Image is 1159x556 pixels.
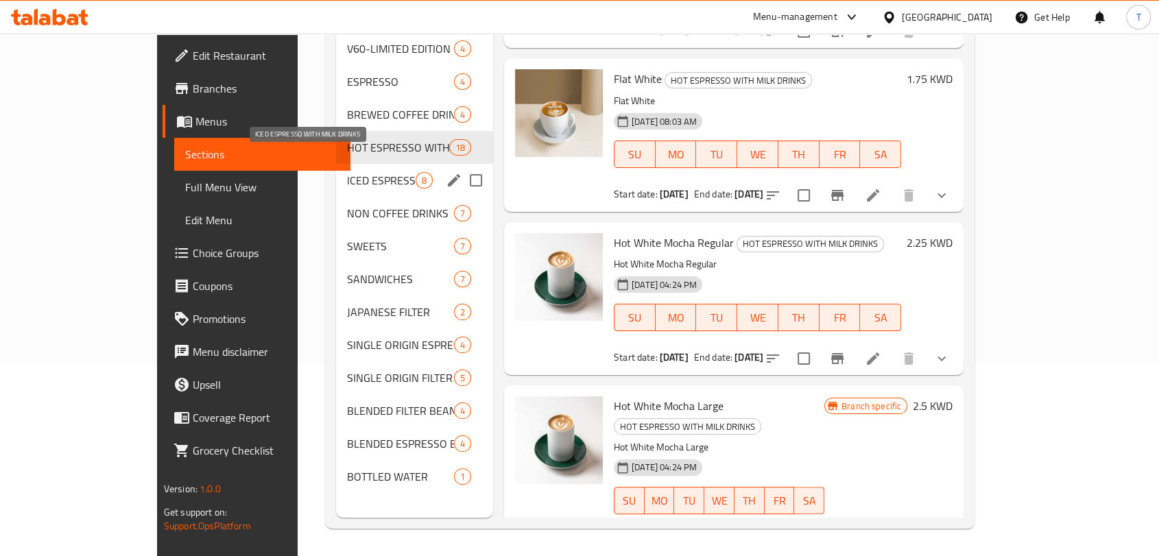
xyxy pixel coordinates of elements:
[614,348,658,366] span: Start date:
[740,491,759,511] span: TH
[454,304,471,320] div: items
[347,205,454,221] div: NON COFFEE DRINKS
[614,487,645,514] button: SU
[347,172,416,189] span: ICED ESPRESSO WITH MILK DRINKS
[626,461,702,474] span: [DATE] 04:24 PM
[193,409,339,426] span: Coverage Report
[164,480,198,498] span: Version:
[515,396,603,484] img: Hot White Mocha Large
[336,263,493,295] div: SANDWICHES7
[620,308,650,328] span: SU
[784,308,814,328] span: TH
[661,308,691,328] span: MO
[865,187,881,204] a: Edit menu item
[820,141,861,168] button: FR
[193,80,339,97] span: Branches
[336,131,493,164] div: HOT ESPRESSO WITH MILK DRINKS18
[704,487,734,514] button: WE
[163,237,350,269] a: Choice Groups
[347,271,454,287] span: SANDWICHES
[163,72,350,105] a: Branches
[800,491,819,511] span: SA
[200,480,221,498] span: 1.0.0
[454,271,471,287] div: items
[770,491,789,511] span: FR
[347,337,454,353] div: SINGLE ORIGIN ESPRESSO BEANS
[347,402,454,419] span: BLENDED FILTER BEANS
[193,442,339,459] span: Grocery Checklist
[789,344,818,373] span: Select to update
[913,396,953,415] h6: 2.5 KWD
[737,141,778,168] button: WE
[821,342,854,375] button: Branch-specific-item
[626,278,702,291] span: [DATE] 04:24 PM
[743,308,773,328] span: WE
[614,256,901,273] p: Hot White Mocha Regular
[753,9,837,25] div: Menu-management
[347,73,454,90] span: ESPRESSO
[336,328,493,361] div: SINGLE ORIGIN ESPRESSO BEANS4
[336,98,493,131] div: BREWED COFFEE DRINKS4
[185,146,339,162] span: Sections
[164,517,251,535] a: Support.OpsPlatform
[336,394,493,427] div: BLENDED FILTER BEANS4
[680,491,699,511] span: TU
[860,304,901,331] button: SA
[193,311,339,327] span: Promotions
[336,164,493,197] div: ICED ESPRESSO WITH MILK DRINKS8edit
[665,72,812,88] div: HOT ESPRESSO WITH MILK DRINKS
[193,47,339,64] span: Edit Restaurant
[925,342,958,375] button: show more
[454,370,471,386] div: items
[778,141,820,168] button: TH
[645,487,675,514] button: MO
[860,141,901,168] button: SA
[164,503,227,521] span: Get support on:
[907,233,953,252] h6: 2.25 KWD
[336,197,493,230] div: NON COFFEE DRINKS7
[454,435,471,452] div: items
[892,342,925,375] button: delete
[614,69,662,89] span: Flat White
[193,245,339,261] span: Choice Groups
[163,368,350,401] a: Upsell
[656,304,697,331] button: MO
[1136,10,1140,25] span: T
[925,179,958,212] button: show more
[336,295,493,328] div: JAPANESE FILTER2
[174,204,350,237] a: Edit Menu
[710,491,729,511] span: WE
[515,69,603,157] img: Flat White
[347,370,454,386] span: SINGLE ORIGIN FILTER BEANS
[694,348,732,366] span: End date:
[765,487,795,514] button: FR
[665,73,811,88] span: HOT ESPRESSO WITH MILK DRINKS
[614,185,658,203] span: Start date:
[614,141,656,168] button: SU
[620,145,650,165] span: SU
[455,372,470,385] span: 5
[174,171,350,204] a: Full Menu View
[702,145,732,165] span: TU
[454,73,471,90] div: items
[515,233,603,321] img: Hot White Mocha Regular
[347,139,449,156] div: HOT ESPRESSO WITH MILK DRINKS
[347,40,454,57] div: V60-LIMITED EDITION BEANS
[696,304,737,331] button: TU
[694,185,732,203] span: End date:
[163,434,350,467] a: Grocery Checklist
[455,470,470,483] span: 1
[195,113,339,130] span: Menus
[620,491,639,511] span: SU
[660,348,689,366] b: [DATE]
[163,105,350,138] a: Menus
[650,491,669,511] span: MO
[626,115,702,128] span: [DATE] 08:03 AM
[933,350,950,367] svg: Show Choices
[163,401,350,434] a: Coverage Report
[163,302,350,335] a: Promotions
